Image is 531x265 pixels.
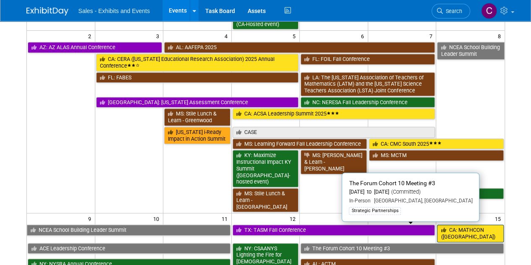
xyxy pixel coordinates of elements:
[96,97,299,108] a: [GEOGRAPHIC_DATA]: [US_STATE] Assessment Conference
[289,213,299,224] span: 12
[301,54,435,65] a: FL: FOIL Fall Conference
[360,31,368,41] span: 6
[349,198,370,204] span: In-Person
[27,225,230,236] a: NCEA School Building Leader Summit
[301,72,435,96] a: LA: The [US_STATE] Association of Teachers of Mathematics (LATM) and the [US_STATE] Science Teach...
[437,225,503,242] a: CA: MATHCON ([GEOGRAPHIC_DATA])
[28,243,230,254] a: ACE Leadership Conference
[78,8,150,14] span: Sales - Exhibits and Events
[301,150,367,174] a: MS: [PERSON_NAME] & Learn - [PERSON_NAME]
[26,7,68,16] img: ExhibitDay
[369,150,504,161] a: MS: MCTM
[221,213,231,224] span: 11
[292,31,299,41] span: 5
[233,188,299,212] a: MS: Stile Lunch & Learn - [GEOGRAPHIC_DATA]
[28,42,162,53] a: AZ: AZ ALAS Annual Conference
[370,198,472,204] span: [GEOGRAPHIC_DATA], [GEOGRAPHIC_DATA]
[233,127,435,138] a: CASE
[301,97,435,108] a: NC: NERESA Fall Leadership Conference
[233,108,435,119] a: CA: ACSA Leadership Summit 2025
[164,42,435,53] a: AL: AAFEPA 2025
[349,180,435,186] span: The Forum Cohort 10 Meeting #3
[437,42,504,59] a: NCEA School Building Leader Summit
[96,54,299,71] a: CA: CERA ([US_STATE] Educational Research Association) 2025 Annual Conference
[164,127,230,144] a: [US_STATE] i-Ready Impact in Action Summit
[233,225,435,236] a: TX: TASM Fall Conference
[224,31,231,41] span: 4
[494,213,505,224] span: 15
[432,4,470,18] a: Search
[233,150,299,187] a: KY: Maximize Instructional Impact KY Summit ([GEOGRAPHIC_DATA]-hosted event)
[301,243,503,254] a: The Forum Cohort 10 Meeting #3
[389,189,420,195] span: (Committed)
[155,31,163,41] span: 3
[87,31,95,41] span: 2
[233,139,367,150] a: MS: Learning Forward Fall Leadership Conference
[87,213,95,224] span: 9
[349,189,472,196] div: [DATE] to [DATE]
[349,207,401,215] div: Strategic Partnerships
[428,31,436,41] span: 7
[152,213,163,224] span: 10
[481,3,497,19] img: Christine Lurz
[497,31,505,41] span: 8
[443,8,462,14] span: Search
[369,139,504,150] a: CA: CMC South 2025
[96,72,299,83] a: FL: FABES
[164,108,230,126] a: MS: Stile Lunch & Learn - Greenwood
